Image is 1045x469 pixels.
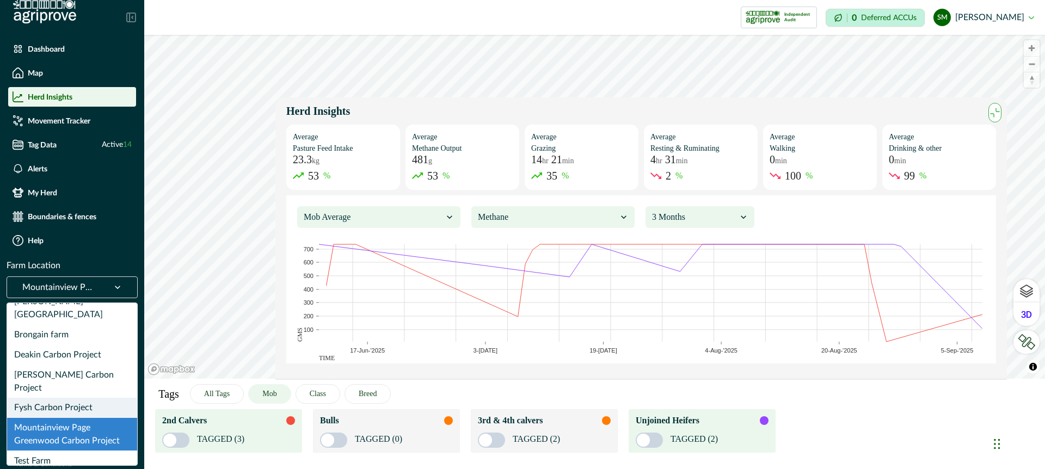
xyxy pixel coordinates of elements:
[562,157,574,165] p: min
[784,12,812,23] p: Independent Audit
[542,157,549,165] p: hr
[7,292,137,325] div: [PERSON_NAME][GEOGRAPHIC_DATA]
[636,414,699,427] p: Unjoined Heifers
[770,143,870,154] p: Walking
[889,131,989,143] p: Average
[412,131,513,143] p: Average
[7,398,137,418] div: Fysh Carbon Project
[8,207,136,226] a: Boundaries & fences
[319,354,335,362] text: TIME
[991,417,1045,469] iframe: Chat Widget
[162,414,207,427] p: 2nd Calvers
[676,157,688,165] p: min
[28,236,44,245] p: Help
[919,169,926,182] p: %
[312,157,319,165] p: kg
[345,384,391,404] button: Breed
[412,154,432,165] p: 481
[28,212,96,221] p: Boundaries & fences
[304,259,313,266] text: 600
[675,169,683,182] p: %
[190,384,244,404] button: All Tags
[7,344,137,365] div: Deakin Carbon Project
[304,326,313,333] text: 100
[531,131,632,143] p: Average
[304,286,313,293] text: 400
[293,143,394,154] p: Pasture Feed Intake
[8,135,136,155] a: Tag DataActive14
[293,154,319,165] p: 23.3
[144,35,1045,379] canvas: Map
[28,45,65,53] p: Dashboard
[28,164,47,173] p: Alerts
[7,325,137,345] div: Brongain farm
[770,131,870,143] p: Average
[147,363,195,375] a: Mapbox logo
[304,246,313,252] text: 700
[28,140,57,149] p: Tag Data
[158,386,179,402] p: Tags
[1024,56,1040,72] button: Zoom out
[8,231,136,250] a: Help
[8,159,136,178] a: Alerts
[296,384,340,404] button: Class
[562,169,569,182] p: %
[904,168,915,184] p: 99
[650,131,751,143] p: Average
[894,157,906,165] p: min
[304,299,313,306] text: 300
[941,347,974,354] text: 5-Sep-'2025
[656,157,662,165] p: hr
[478,414,543,427] p: 3rd & 4th calvers
[1018,334,1035,350] img: LkRIKP7pqK064DBUf7vatyaj0RnXiK+1zEGAAAAAElFTkSuQmCC
[1026,360,1040,373] span: Toggle attribution
[102,139,132,151] span: Active
[889,143,989,154] p: Drinking & other
[531,143,632,154] p: Grazing
[296,328,304,342] text: GMS
[293,131,394,143] p: Average
[428,157,432,165] p: g
[546,168,557,184] p: 35
[123,141,132,149] span: 14
[28,188,57,197] p: My Herd
[412,143,513,154] p: Methane Output
[531,154,574,165] p: 14 21
[852,14,857,22] p: 0
[861,14,917,22] p: Deferred ACCUs
[304,273,313,279] text: 500
[1024,57,1040,72] span: Zoom out
[474,347,497,354] text: 3-[DATE]
[248,384,291,404] button: Mob
[28,92,72,101] p: Herd Insights
[7,259,60,272] p: Farm Location
[28,116,90,125] p: Movement Tracker
[427,168,438,184] p: 53
[350,347,385,354] text: 17-Jun-'2025
[8,183,136,202] a: My Herd
[1024,40,1040,56] button: Zoom in
[589,347,617,354] text: 19-[DATE]
[650,143,751,154] p: Resting & Ruminating
[650,154,687,165] p: 4 31
[442,169,450,182] p: %
[323,169,330,182] p: %
[308,168,319,184] p: 53
[1024,72,1040,88] button: Reset bearing to north
[304,313,313,319] text: 200
[741,7,817,28] button: certification logoIndependent Audit
[28,69,43,77] p: Map
[286,97,996,119] p: Herd Insights
[8,39,136,59] a: Dashboard
[806,169,813,182] p: %
[785,168,801,184] p: 100
[7,365,137,398] div: [PERSON_NAME] Carbon Project
[821,347,857,354] text: 20-Aug-'2025
[8,111,136,131] a: Movement Tracker
[770,154,787,165] p: 0
[8,87,136,107] a: Herd Insights
[889,154,906,165] p: 0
